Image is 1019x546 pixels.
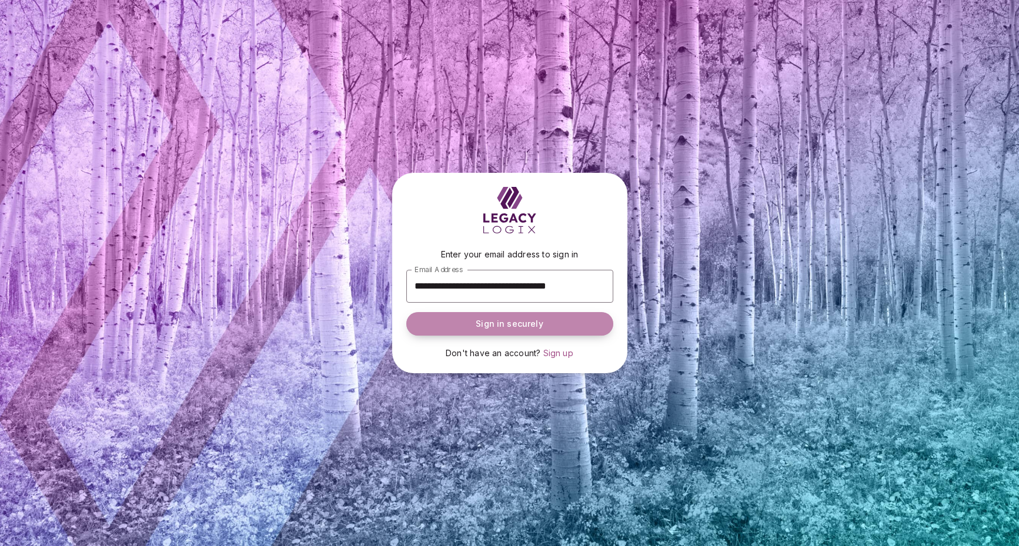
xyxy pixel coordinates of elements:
[543,347,573,359] a: Sign up
[406,312,613,336] button: Sign in securely
[543,348,573,358] span: Sign up
[476,318,543,330] span: Sign in securely
[446,348,540,358] span: Don't have an account?
[441,249,579,259] span: Enter your email address to sign in
[415,265,463,274] span: Email Address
